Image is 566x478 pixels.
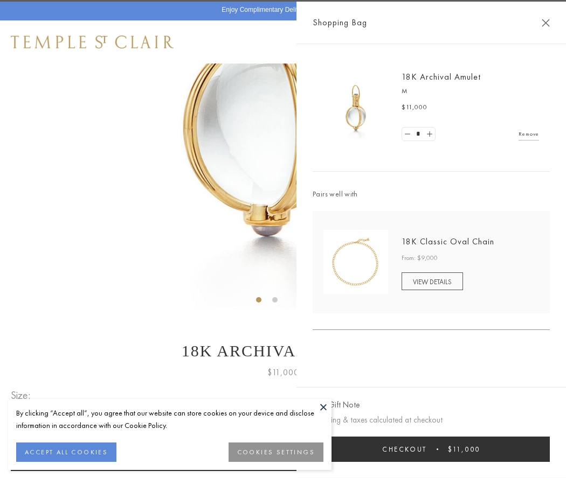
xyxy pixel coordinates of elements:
[323,75,388,140] img: 18K Archival Amulet
[402,272,463,290] a: VIEW DETAILS
[402,236,494,247] a: 18K Classic Oval Chain
[382,445,427,454] span: Checkout
[402,128,413,141] a: Set quantity to 0
[313,413,550,427] p: Shipping & taxes calculated at checkout
[16,407,323,432] div: By clicking “Accept all”, you agree that our website can store cookies on your device and disclos...
[448,445,480,454] span: $11,000
[413,277,452,286] span: VIEW DETAILS
[11,386,34,404] span: Size:
[11,342,555,360] h1: 18K Archival Amulet
[222,5,339,16] p: Enjoy Complimentary Delivery & Returns
[424,128,434,141] a: Set quantity to 2
[11,36,174,48] img: Temple St. Clair
[229,442,323,462] button: COOKIES SETTINGS
[542,19,550,27] button: Close Shopping Bag
[313,398,360,412] button: Add Gift Note
[313,437,550,462] button: Checkout $11,000
[402,253,438,264] span: From: $9,000
[313,16,367,30] span: Shopping Bag
[16,442,116,462] button: ACCEPT ALL COOKIES
[267,365,299,379] span: $11,000
[323,230,388,294] img: N88865-OV18
[313,188,550,200] span: Pairs well with
[402,86,539,97] p: M
[402,71,481,82] a: 18K Archival Amulet
[519,128,539,140] a: Remove
[402,102,427,113] span: $11,000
